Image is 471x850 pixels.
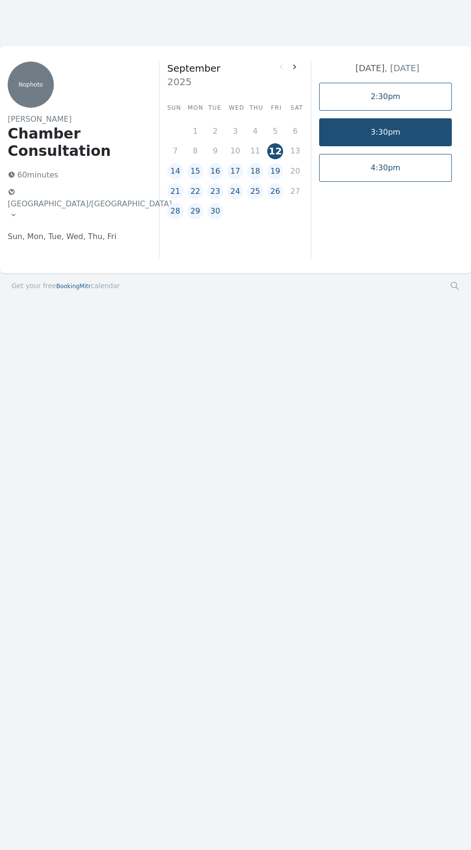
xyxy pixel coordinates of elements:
button: 6 [287,123,303,140]
button: 20 [287,163,303,179]
p: No photo [8,81,54,89]
button: 17 [227,163,244,179]
span: , [DATE] [384,63,419,73]
span: BookingMitr [56,283,91,290]
p: Sun, Mon, Tue, Wed, Thu, Fri [8,231,144,242]
button: 1 [187,123,204,140]
button: 15 [187,163,204,179]
button: 25 [247,183,263,200]
a: 3:30pm [319,118,452,146]
button: 28 [167,203,184,219]
div: Tue [208,104,221,112]
button: 10 [227,143,244,160]
button: 11 [247,143,263,160]
button: 4 [247,123,263,140]
a: 4:30pm [319,154,452,182]
div: Fri [270,104,283,112]
p: 60 minutes [4,167,144,183]
button: 22 [187,183,204,200]
button: 9 [207,143,223,160]
button: 29 [187,203,204,219]
button: 24 [227,183,244,200]
button: 13 [287,143,303,160]
a: Get your freeBookingMitrcalendar [12,281,120,291]
button: 18 [247,163,263,179]
div: Mon [188,104,201,112]
button: 7 [167,143,184,160]
button: 27 [287,183,303,200]
h2: [PERSON_NAME] [8,114,144,125]
button: 30 [207,203,223,219]
button: 5 [267,123,284,140]
button: 23 [207,183,223,200]
button: 3 [227,123,244,140]
button: 19 [267,163,284,179]
div: Sun [167,104,180,112]
strong: September [167,63,221,74]
div: Thu [249,104,262,112]
h1: Chamber Consultation [8,125,144,160]
button: 2 [207,123,223,140]
button: 21 [167,183,184,200]
button: 12 [267,143,284,160]
div: Wed [229,104,242,112]
div: Sat [290,104,303,112]
button: 14 [167,163,184,179]
a: 2:30pm [319,83,452,111]
button: 26 [267,183,284,200]
button: 8 [187,143,204,160]
strong: [DATE] [355,63,384,73]
button: 16 [207,163,223,179]
button: [GEOGRAPHIC_DATA]/[GEOGRAPHIC_DATA] [4,185,176,223]
span: 2025 [167,76,192,88]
